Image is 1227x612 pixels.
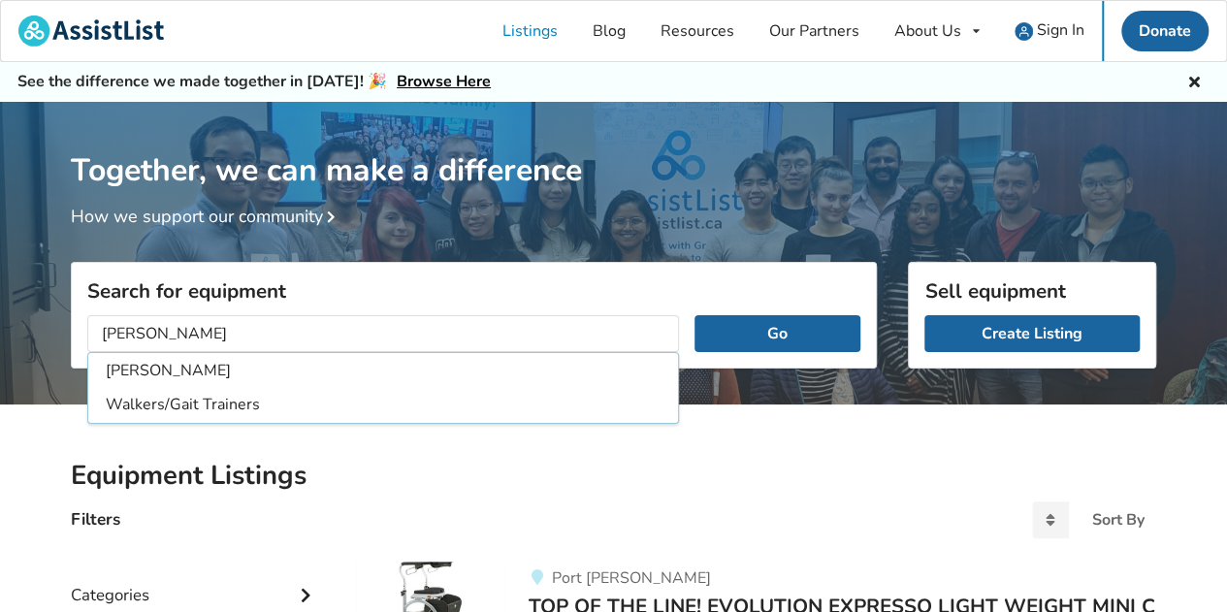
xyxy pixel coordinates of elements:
div: About Us [894,23,961,39]
a: Resources [643,1,752,61]
h2: Equipment Listings [71,459,1156,493]
a: Create Listing [924,315,1140,352]
a: How we support our community [71,205,342,228]
img: user icon [1015,22,1033,41]
span: Port [PERSON_NAME] [551,567,710,589]
h5: See the difference we made together in [DATE]! 🎉 [17,72,491,92]
a: Blog [575,1,643,61]
div: Sort By [1092,512,1145,528]
a: Our Partners [752,1,877,61]
h3: Search for equipment [87,278,860,304]
h1: Together, we can make a difference [71,102,1156,190]
a: Listings [485,1,575,61]
li: Walkers/Gait Trainers [92,389,674,421]
li: [PERSON_NAME] [92,355,674,387]
a: Donate [1121,11,1209,51]
button: Go [694,315,860,352]
img: assistlist-logo [18,16,164,47]
h3: Sell equipment [924,278,1140,304]
a: user icon Sign In [997,1,1102,61]
span: Sign In [1037,19,1084,41]
a: Browse Here [397,71,491,92]
input: I am looking for... [87,315,679,352]
h4: Filters [71,508,120,531]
